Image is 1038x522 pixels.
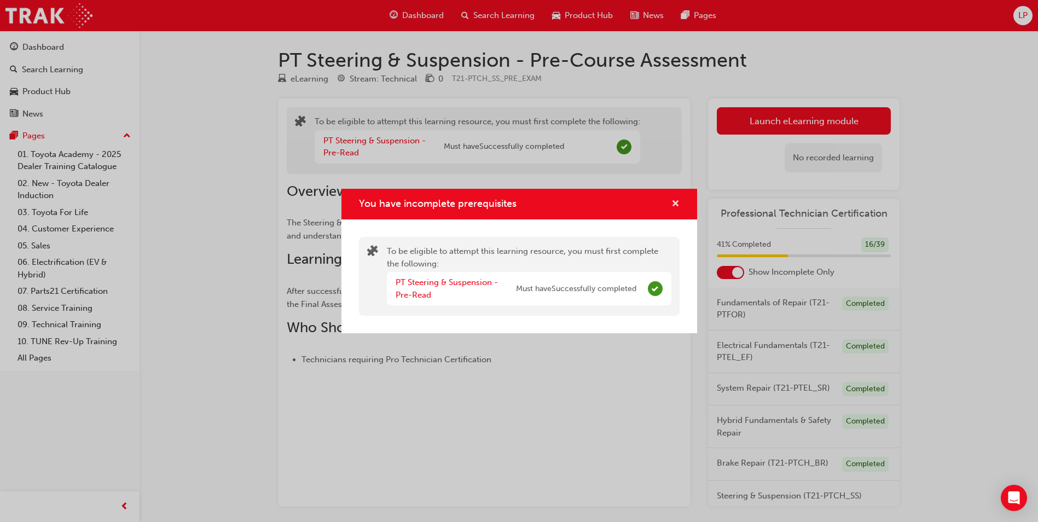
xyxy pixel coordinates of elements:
[387,245,671,308] div: To be eligible to attempt this learning resource, you must first complete the following:
[396,277,498,300] a: PT Steering & Suspension - Pre-Read
[648,281,663,296] span: Complete
[671,200,680,210] span: cross-icon
[516,283,636,295] span: Must have Successfully completed
[671,198,680,211] button: cross-icon
[367,246,378,259] span: puzzle-icon
[359,198,517,210] span: You have incomplete prerequisites
[341,189,697,334] div: You have incomplete prerequisites
[1001,485,1027,511] div: Open Intercom Messenger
